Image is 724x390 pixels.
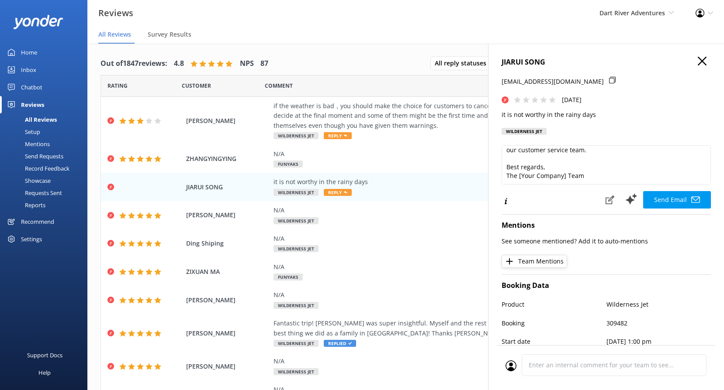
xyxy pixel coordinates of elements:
span: Wilderness Jet [274,189,319,196]
div: Reports [5,199,45,211]
div: N/A [274,290,651,300]
textarea: Hi [PERSON_NAME], Thank you for your feedback. We're sorry to hear that the product did not meet ... [502,145,711,185]
h4: Booking Data [502,280,711,291]
span: All reply statuses [435,58,492,68]
a: Mentions [5,138,87,150]
div: Support Docs [27,346,62,364]
span: Replied [324,340,356,347]
span: [PERSON_NAME] [186,116,269,126]
h4: NPS [240,58,254,69]
span: Reply [324,132,352,139]
span: [PERSON_NAME] [186,210,269,220]
div: Showcase [5,174,51,187]
span: All Reviews [98,30,131,39]
span: [PERSON_NAME] [186,362,269,371]
button: Send Email [643,191,711,209]
span: Date [107,82,128,90]
p: [DATE] [562,95,582,105]
div: Chatbot [21,79,42,96]
span: ZHANGYINGYING [186,154,269,164]
span: JIARUI SONG [186,182,269,192]
span: Date [182,82,211,90]
span: Wilderness Jet [274,245,319,252]
h4: JIARUI SONG [502,57,711,68]
div: Requests Sent [5,187,62,199]
div: it is not worthy in the rainy days [274,177,651,187]
a: Record Feedback [5,162,87,174]
p: 309482 [606,318,711,328]
div: Reviews [21,96,44,113]
p: Start date [502,337,606,346]
div: Inbox [21,61,36,79]
span: ZIXUAN MA [186,267,269,277]
div: Home [21,44,37,61]
div: N/A [274,234,651,243]
h4: Mentions [502,220,711,231]
span: Dart River Adventures [599,9,665,17]
div: Mentions [5,138,50,150]
span: Funyaks [274,274,303,281]
p: [DATE] 1:00 pm [606,337,711,346]
span: Reply [324,189,352,196]
p: it is not worthy in the rainy days [502,110,711,120]
a: Requests Sent [5,187,87,199]
img: user_profile.svg [506,360,516,371]
span: [PERSON_NAME] [186,295,269,305]
span: Ding Shiping [186,239,269,248]
p: Booking [502,318,606,328]
button: Close [698,57,707,66]
span: Wilderness Jet [274,132,319,139]
div: Record Feedback [5,162,69,174]
p: See someone mentioned? Add it to auto-mentions [502,236,711,246]
div: Fantastic trip! [PERSON_NAME] was super insightful. Myself and the rest of my family enjoyed it. ... [274,318,651,338]
img: yonder-white-logo.png [13,15,63,29]
p: [EMAIL_ADDRESS][DOMAIN_NAME] [502,77,604,86]
a: All Reviews [5,113,87,126]
span: Wilderness Jet [274,302,319,309]
span: [PERSON_NAME] [186,328,269,338]
div: N/A [274,356,651,366]
div: Setup [5,126,40,138]
span: Wilderness Jet [274,340,319,347]
div: Help [38,364,51,381]
div: Recommend [21,213,54,230]
a: Reports [5,199,87,211]
h4: 87 [260,58,268,69]
div: N/A [274,205,651,215]
h3: Reviews [98,6,133,20]
p: Wilderness Jet [606,300,711,309]
span: Funyaks [274,161,303,168]
p: Product [502,300,606,309]
div: Settings [21,230,42,248]
span: Survey Results [148,30,191,39]
span: Wilderness Jet [274,217,319,224]
div: Send Requests [5,150,63,162]
button: Team Mentions [502,255,567,268]
a: Showcase [5,174,87,187]
h4: 4.8 [174,58,184,69]
div: Wilderness Jet [502,128,547,135]
span: Wilderness Jet [274,368,319,375]
div: N/A [274,262,651,272]
h4: Out of 1847 reviews: [100,58,167,69]
div: All Reviews [5,113,57,126]
div: if the weather is bad，you should make the choice for customers to cancel or reschedule it instead... [274,101,651,130]
a: Setup [5,126,87,138]
div: N/A [274,149,651,159]
a: Send Requests [5,150,87,162]
span: Question [265,82,293,90]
